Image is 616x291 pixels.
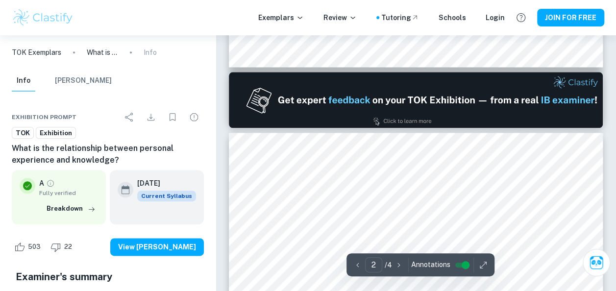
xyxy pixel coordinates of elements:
[323,12,357,23] p: Review
[12,127,34,139] a: TOK
[12,70,35,92] button: Info
[12,8,74,27] img: Clastify logo
[583,249,610,276] button: Ask Clai
[439,12,466,23] a: Schools
[12,239,46,255] div: Like
[12,47,61,58] a: TOK Exemplars
[229,72,603,128] img: Ad
[513,9,529,26] button: Help and Feedback
[39,189,98,197] span: Fully verified
[12,128,33,138] span: TOK
[137,191,196,201] span: Current Syllabus
[36,127,76,139] a: Exhibition
[120,107,139,127] div: Share
[141,107,161,127] div: Download
[184,107,204,127] div: Report issue
[16,269,200,284] h5: Examiner's summary
[87,47,118,58] p: What is the relationship between personal experience and knowledge?
[44,201,98,216] button: Breakdown
[258,12,304,23] p: Exemplars
[55,70,112,92] button: [PERSON_NAME]
[137,191,196,201] div: This exemplar is based on the current syllabus. Feel free to refer to it for inspiration/ideas wh...
[48,239,77,255] div: Dislike
[411,260,450,270] span: Annotations
[36,128,75,138] span: Exhibition
[486,12,505,23] a: Login
[46,179,55,188] a: Grade fully verified
[12,113,76,121] span: Exhibition Prompt
[12,143,204,166] h6: What is the relationship between personal experience and knowledge?
[110,238,204,256] button: View [PERSON_NAME]
[144,47,157,58] p: Info
[163,107,182,127] div: Bookmark
[137,178,188,189] h6: [DATE]
[59,242,77,252] span: 22
[381,12,419,23] a: Tutoring
[39,178,44,189] p: A
[384,260,392,270] p: / 4
[537,9,604,26] button: JOIN FOR FREE
[23,242,46,252] span: 503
